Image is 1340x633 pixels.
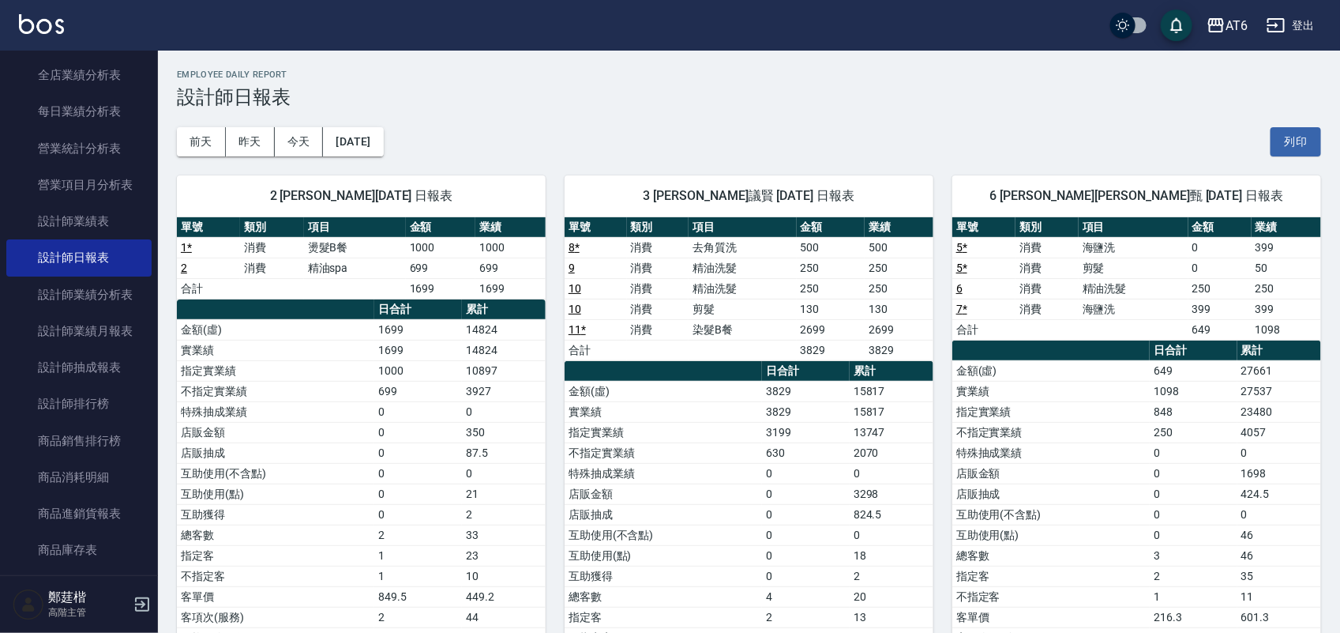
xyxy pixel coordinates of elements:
[1188,217,1252,238] th: 金額
[952,607,1150,627] td: 客單價
[374,340,461,360] td: 1699
[952,319,1015,340] td: 合計
[374,381,461,401] td: 699
[177,422,374,443] td: 店販金額
[797,340,865,360] td: 3829
[1252,319,1321,340] td: 1098
[1188,319,1252,340] td: 649
[1079,237,1188,258] td: 海鹽洗
[177,127,226,156] button: 前天
[374,422,461,443] td: 0
[1150,401,1237,422] td: 848
[762,381,849,401] td: 3829
[627,258,689,278] td: 消費
[19,14,64,34] img: Logo
[177,319,374,340] td: 金額(虛)
[323,127,383,156] button: [DATE]
[1252,299,1321,319] td: 399
[462,422,546,443] td: 350
[304,237,406,258] td: 燙髮B餐
[13,589,44,620] img: Person
[240,258,303,278] td: 消費
[1188,299,1252,319] td: 399
[1237,545,1321,566] td: 46
[565,566,762,586] td: 互助獲得
[865,217,933,238] th: 業績
[565,504,762,525] td: 店販抽成
[1150,360,1237,381] td: 649
[569,262,575,274] a: 9
[6,130,152,167] a: 營業統計分析表
[1188,258,1252,278] td: 0
[406,217,476,238] th: 金額
[1150,341,1237,361] th: 日合計
[1079,278,1188,299] td: 精油洗髮
[374,484,461,504] td: 0
[475,217,546,238] th: 業績
[6,313,152,349] a: 設計師業績月報表
[1188,278,1252,299] td: 250
[196,188,527,204] span: 2 [PERSON_NAME][DATE] 日報表
[6,423,152,459] a: 商品銷售排行榜
[565,607,762,627] td: 指定客
[406,278,476,299] td: 1699
[865,299,933,319] td: 130
[6,203,152,239] a: 設計師業績表
[1188,237,1252,258] td: 0
[177,504,374,525] td: 互助獲得
[565,217,933,361] table: a dense table
[797,278,865,299] td: 250
[1079,217,1188,238] th: 項目
[627,217,689,238] th: 類別
[177,360,374,381] td: 指定實業績
[6,277,152,313] a: 設計師業績分析表
[177,340,374,360] td: 實業績
[952,566,1150,586] td: 指定客
[374,607,461,627] td: 2
[865,340,933,360] td: 3829
[952,217,1015,238] th: 單號
[374,525,461,545] td: 2
[689,319,796,340] td: 染髮B餐
[475,278,546,299] td: 1699
[177,525,374,545] td: 總客數
[565,525,762,545] td: 互助使用(不含點)
[6,569,152,605] a: 商品庫存盤點表
[850,607,933,627] td: 13
[1237,566,1321,586] td: 35
[565,443,762,463] td: 不指定實業績
[850,443,933,463] td: 2070
[1237,607,1321,627] td: 601.3
[6,57,152,93] a: 全店業績分析表
[797,258,865,278] td: 250
[762,422,849,443] td: 3199
[952,504,1150,525] td: 互助使用(不含點)
[1237,443,1321,463] td: 0
[475,258,546,278] td: 699
[240,237,303,258] td: 消費
[850,586,933,607] td: 20
[1252,258,1321,278] td: 50
[850,566,933,586] td: 2
[6,349,152,386] a: 設計師抽成報表
[850,381,933,401] td: 15817
[1015,237,1079,258] td: 消費
[406,237,476,258] td: 1000
[462,381,546,401] td: 3927
[177,278,240,299] td: 合計
[1252,217,1321,238] th: 業績
[462,586,546,607] td: 449.2
[177,70,1321,80] h2: Employee Daily Report
[181,262,187,274] a: 2
[304,258,406,278] td: 精油spa
[762,443,849,463] td: 630
[475,237,546,258] td: 1000
[1150,504,1237,525] td: 0
[177,586,374,607] td: 客單價
[952,525,1150,545] td: 互助使用(點)
[569,303,581,315] a: 10
[850,422,933,443] td: 13747
[462,545,546,566] td: 23
[565,217,627,238] th: 單號
[462,525,546,545] td: 33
